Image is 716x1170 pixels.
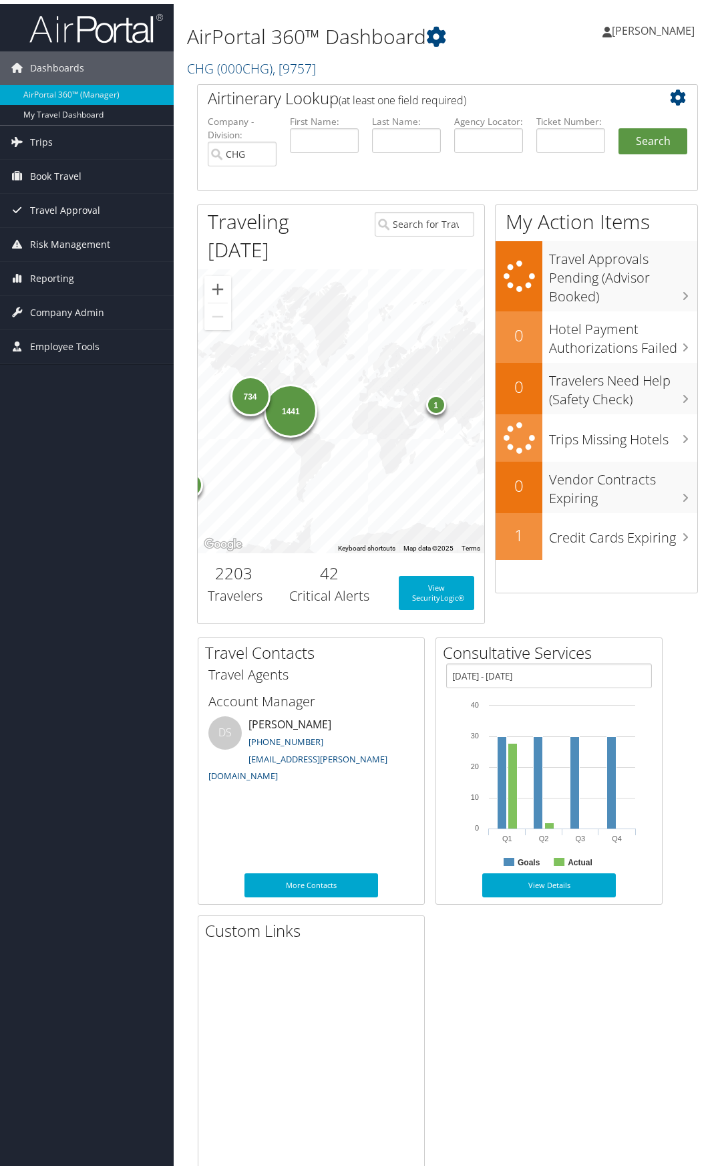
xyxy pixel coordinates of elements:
[338,540,395,549] button: Keyboard shortcuts
[462,541,480,548] a: Terms (opens in new tab)
[202,712,421,784] li: [PERSON_NAME]
[496,237,697,307] a: Travel Approvals Pending (Advisor Booked)
[549,420,697,445] h3: Trips Missing Hotels
[576,831,586,839] text: Q3
[471,697,479,705] tspan: 40
[496,509,697,556] a: 1Credit Cards Expiring
[248,732,323,744] a: [PHONE_NUMBER]
[496,204,697,232] h1: My Action Items
[496,307,697,359] a: 0Hotel Payment Authorizations Failed
[482,869,616,893] a: View Details
[502,831,512,839] text: Q1
[496,458,697,509] a: 0Vendor Contracts Expiring
[217,55,273,74] span: ( 000CHG )
[205,637,424,660] h2: Travel Contacts
[30,224,110,257] span: Risk Management
[471,789,479,797] tspan: 10
[612,19,695,34] span: [PERSON_NAME]
[176,468,203,494] div: 12
[403,541,454,548] span: Map data ©2025
[602,7,708,47] a: [PERSON_NAME]
[496,520,542,543] h2: 1
[244,869,378,893] a: More Contacts
[208,204,355,260] h1: Traveling [DATE]
[518,854,540,863] text: Goals
[496,359,697,410] a: 0Travelers Need Help (Safety Check)
[30,292,104,325] span: Company Admin
[205,915,424,938] h2: Custom Links
[549,309,697,353] h3: Hotel Payment Authorizations Failed
[372,111,441,124] label: Last Name:
[375,208,474,233] input: Search for Traveler
[539,831,549,839] text: Q2
[187,55,316,74] a: CHG
[425,391,445,411] div: 1
[339,89,466,104] span: (at least one field required)
[290,111,359,124] label: First Name:
[279,583,379,601] h3: Critical Alerts
[208,662,414,680] h3: Travel Agents
[496,372,542,394] h2: 0
[204,272,231,299] button: Zoom in
[549,361,697,405] h3: Travelers Need Help (Safety Check)
[230,372,270,412] div: 734
[29,9,163,40] img: airportal-logo.png
[208,111,277,138] label: Company - Division:
[204,299,231,326] button: Zoom out
[443,637,662,660] h2: Consultative Services
[475,820,479,828] tspan: 0
[201,532,245,549] a: Open this area in Google Maps (opens a new window)
[30,156,81,189] span: Book Travel
[208,583,259,601] h3: Travelers
[471,758,479,766] tspan: 20
[612,831,622,839] text: Q4
[549,239,697,302] h3: Travel Approvals Pending (Advisor Booked)
[399,572,474,606] a: View SecurityLogic®
[471,728,479,736] tspan: 30
[208,558,259,581] h2: 2203
[208,749,387,778] a: [EMAIL_ADDRESS][PERSON_NAME][DOMAIN_NAME]
[208,712,242,746] div: DS
[30,326,100,359] span: Employee Tools
[496,410,697,458] a: Trips Missing Hotels
[618,124,687,151] button: Search
[496,320,542,343] h2: 0
[187,19,534,47] h1: AirPortal 360™ Dashboard
[273,55,316,74] span: , [ 9757 ]
[496,470,542,493] h2: 0
[208,688,414,707] h3: Account Manager
[549,460,697,504] h3: Vendor Contracts Expiring
[208,83,646,106] h2: Airtinerary Lookup
[30,122,53,155] span: Trips
[279,558,379,581] h2: 42
[201,532,245,549] img: Google
[568,854,592,863] text: Actual
[536,111,605,124] label: Ticket Number:
[454,111,523,124] label: Agency Locator:
[30,190,100,223] span: Travel Approval
[264,380,317,434] div: 1441
[549,518,697,543] h3: Credit Cards Expiring
[30,258,74,291] span: Reporting
[30,47,84,81] span: Dashboards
